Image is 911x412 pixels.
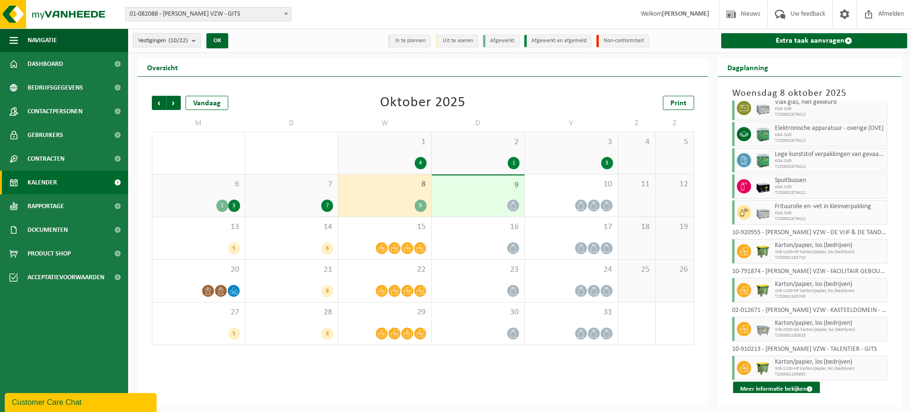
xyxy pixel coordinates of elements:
img: WB-1100-HPE-GN-50 [756,361,770,375]
span: KGA Colli [775,184,885,190]
span: Product Shop [28,242,71,266]
img: PB-LB-0680-HPE-GY-11 [756,101,770,115]
span: 4 [623,137,651,147]
div: 1 [508,157,520,169]
span: Contactpersonen [28,100,83,123]
div: Vandaag [186,96,228,110]
div: 8 [321,285,333,297]
td: W [338,115,432,132]
iframe: chat widget [5,391,158,412]
span: 8 [343,179,427,190]
span: Elektronische apparatuur - overige (OVE) [775,125,885,132]
div: 3 [228,200,240,212]
span: 14 [250,222,334,232]
span: Gebruikers [28,123,63,147]
h2: Overzicht [138,58,187,76]
span: Contracten [28,147,65,171]
div: 4 [415,157,427,169]
span: 31 [530,307,613,318]
span: Karton/papier, los (bedrijven) [775,358,885,366]
span: WB-1100-HP karton/papier, los (bedrijven) [775,366,885,372]
span: 24 [530,265,613,275]
span: T250002165745 [775,294,885,300]
div: 10-920955 - [PERSON_NAME] VZW - DE VIJF & DE TANDEM - GITS [732,229,888,239]
a: Extra taak aanvragen [721,33,908,48]
h3: Woensdag 8 oktober 2025 [732,86,888,101]
button: Vestigingen(10/22) [133,33,201,47]
span: T250002879412 [775,216,885,222]
span: Documenten [28,218,68,242]
span: 11 [623,179,651,190]
span: T250002879412 [775,112,885,118]
span: 30 [437,307,520,318]
span: T250002879412 [775,164,885,170]
span: Frituurolie en -vet in kleinverpakking [775,203,885,211]
img: PB-LB-0680-HPE-GY-11 [756,205,770,220]
span: 26 [660,265,688,275]
div: 6 [321,328,333,340]
span: Bedrijfsgegevens [28,76,83,100]
button: Meer informatie bekijken [733,382,820,397]
div: Oktober 2025 [380,96,465,110]
img: WB-2500-GAL-GY-01 [756,322,770,336]
span: Volgende [167,96,181,110]
span: Print [670,100,687,107]
span: 01-082088 - DOMINIEK SAVIO VZW - GITS [126,8,291,21]
span: T250002879412 [775,138,885,144]
span: T250002879412 [775,190,885,196]
span: Karton/papier, los (bedrijven) [775,281,885,288]
span: WB-2500-GA karton/papier, los (bedrijven) [775,327,885,333]
span: Vestigingen [138,34,188,48]
count: (10/22) [168,37,188,44]
li: Afgewerkt [483,35,520,47]
img: WB-1100-HPE-GN-50 [756,244,770,258]
span: 28 [250,307,334,318]
span: 22 [343,265,427,275]
div: 1 [216,200,228,212]
span: Rapportage [28,194,64,218]
span: 29 [343,307,427,318]
div: 02-012671 - [PERSON_NAME] VZW - KASTEELDOMEIN - GITS [732,307,888,317]
img: WB-1100-HPE-GN-50 [756,283,770,297]
span: 25 [623,265,651,275]
span: 21 [250,265,334,275]
span: 12 [660,179,688,190]
span: 10 [530,179,613,190]
span: Vorige [152,96,166,110]
span: 20 [157,265,240,275]
span: 3 [530,137,613,147]
span: Navigatie [28,28,57,52]
span: Dashboard [28,52,63,76]
img: PB-HB-1400-HPE-GN-11 [756,153,770,168]
div: 5 [228,242,240,255]
span: 18 [623,222,651,232]
button: OK [206,33,228,48]
span: 9 [437,180,520,191]
a: Print [663,96,694,110]
span: WB-1100-HP karton/papier, los (bedrijven) [775,249,885,255]
li: Afgewerkt en afgemeld [524,35,592,47]
img: PB-LB-0680-HPE-BK-11 [756,179,770,193]
span: Spuitbussen [775,177,885,184]
div: 9 [415,200,427,212]
span: T250002165715 [775,255,885,261]
span: 19 [660,222,688,232]
strong: [PERSON_NAME] [662,10,709,18]
td: Z [656,115,694,132]
span: 01-082088 - DOMINIEK SAVIO VZW - GITS [125,7,291,21]
span: 16 [437,222,520,232]
td: Z [618,115,656,132]
span: Kalender [28,171,57,194]
span: KGA Colli [775,158,885,164]
div: 6 [321,242,333,255]
span: 17 [530,222,613,232]
div: 5 [228,328,240,340]
span: 15 [343,222,427,232]
td: D [432,115,525,132]
img: PB-HB-1400-HPE-GN-11 [756,127,770,142]
span: 27 [157,307,240,318]
span: Lege kunststof verpakkingen van gevaarlijke stoffen [775,151,885,158]
li: Non-conformiteit [596,35,649,47]
span: Acceptatievoorwaarden [28,266,104,289]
